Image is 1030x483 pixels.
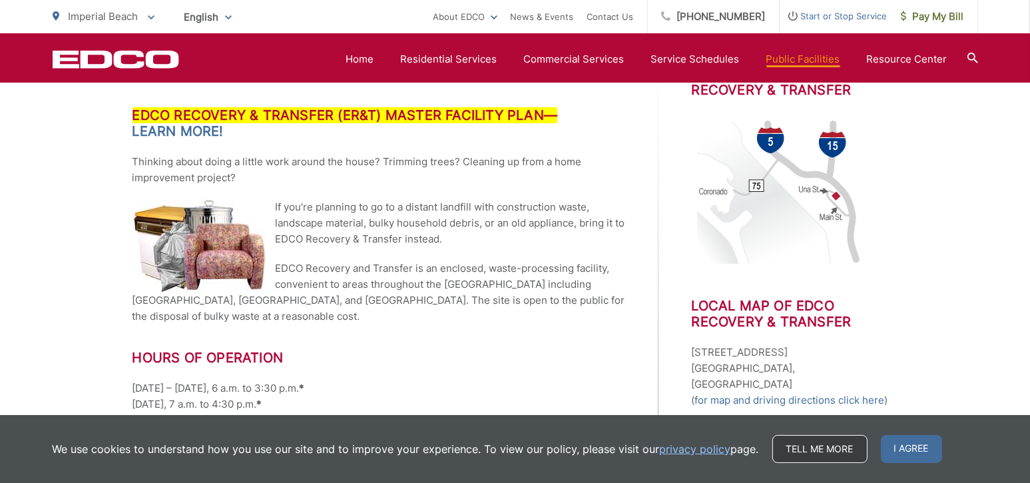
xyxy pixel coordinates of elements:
[766,51,840,67] a: Public Facilities
[69,10,138,23] span: Imperial Beach
[132,199,625,247] p: If you’re planning to go to a distant landfill with construction waste, landscape material, bulky...
[132,350,625,366] h2: Hours of Operation
[132,199,266,292] img: Bulky
[346,51,374,67] a: Home
[132,380,625,428] p: [DATE] – [DATE], 6 a.m. to 3:30 p.m. [DATE], 7 a.m. to 4:30 p.m. [DATE], 8 a.m. to 4 p.m.
[132,107,558,123] span: EDCO Recovery & Transfer (ER&T) Master Facility Plan—
[174,5,242,29] span: English
[651,51,740,67] a: Service Schedules
[867,51,947,67] a: Resource Center
[695,392,885,408] a: for map and driving directions click here
[53,50,179,69] a: EDCD logo. Return to the homepage.
[433,9,497,25] a: About EDCO
[132,123,224,139] a: LEARN MORE!
[692,344,898,408] p: [STREET_ADDRESS] [GEOGRAPHIC_DATA], [GEOGRAPHIC_DATA] ( )
[401,51,497,67] a: Residential Services
[132,260,625,324] p: EDCO Recovery and Transfer is an enclosed, waste-processing facility, convenient to areas through...
[692,113,865,272] img: Recycling
[53,441,759,457] p: We use cookies to understand how you use our site and to improve your experience. To view our pol...
[772,435,868,463] a: Tell me more
[881,435,942,463] span: I agree
[901,9,964,25] span: Pay My Bill
[511,9,574,25] a: News & Events
[132,154,625,186] p: Thinking about doing a little work around the house? Trimming trees? Cleaning up from a home impr...
[660,441,731,457] a: privacy policy
[587,9,634,25] a: Contact Us
[524,51,625,67] a: Commercial Services
[692,298,898,330] h2: Local Map of EDCO Recovery & Transfer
